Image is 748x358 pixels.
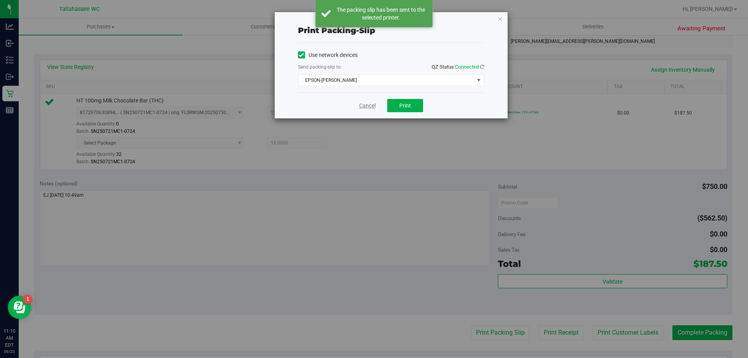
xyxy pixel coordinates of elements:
div: The packing slip has been sent to the selected printer. [335,6,427,21]
label: Send packing-slip to: [298,63,342,71]
iframe: Resource center [8,296,31,319]
span: Print [399,102,411,109]
button: Print [387,99,423,112]
span: select [474,75,483,86]
span: Connected [455,64,479,70]
a: Cancel [359,102,376,110]
span: EPSON-[PERSON_NAME] [298,75,474,86]
label: Use network devices [298,51,358,59]
span: QZ Status: [432,64,484,70]
iframe: Resource center unread badge [23,295,32,304]
span: Print packing-slip [298,26,375,35]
